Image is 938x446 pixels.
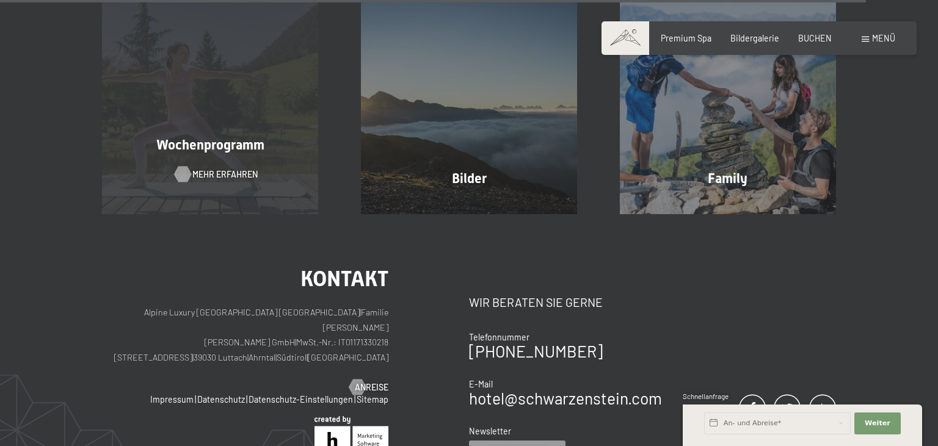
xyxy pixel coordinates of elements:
span: | [247,352,249,362]
a: Impressum [150,394,194,405]
span: Schnellanfrage [683,392,729,400]
span: Wir beraten Sie gerne [469,295,603,309]
span: | [275,352,277,362]
span: | [360,307,361,317]
a: Anreise [349,381,388,394]
p: Alpine Luxury [GEOGRAPHIC_DATA] [GEOGRAPHIC_DATA] Familie [PERSON_NAME] [PERSON_NAME] GmbH MwSt.-... [102,305,388,365]
span: | [307,352,308,362]
a: hotel@schwarzenstein.com [469,389,662,408]
span: | [295,337,296,347]
span: Telefonnummer [469,332,529,342]
span: Newsletter [469,426,511,436]
a: Premium Spa [661,33,711,43]
span: | [195,394,196,405]
a: Bildergalerie [730,33,779,43]
span: | [192,352,194,362]
a: Datenschutz-Einstellungen [249,394,353,405]
span: Menü [872,33,895,43]
button: Weiter [854,412,901,434]
span: E-Mail [469,379,493,389]
span: Family [708,171,747,186]
a: Datenschutz [197,394,245,405]
span: Kontakt [300,266,388,291]
span: Mehr erfahren [192,168,258,181]
span: Wochenprogramm [156,137,264,153]
span: Anreise [355,381,388,394]
span: | [246,394,247,405]
a: Sitemap [357,394,388,405]
a: BUCHEN [798,33,832,43]
span: Bilder [452,171,487,186]
span: Weiter [865,419,890,428]
span: | [354,394,355,405]
a: [PHONE_NUMBER] [469,342,603,361]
